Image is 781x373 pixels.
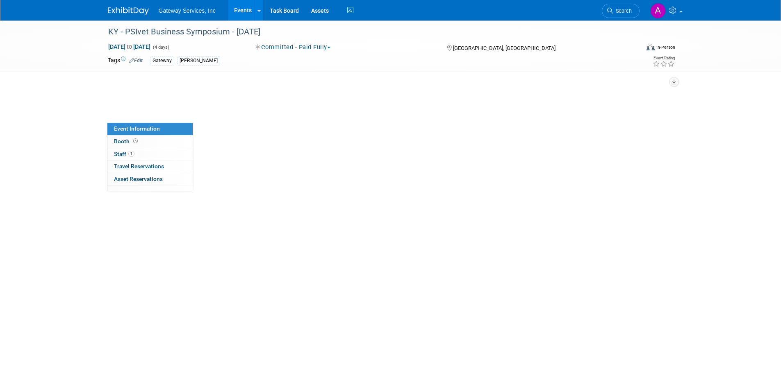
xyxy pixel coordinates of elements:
button: Committed - Paid Fully [253,43,334,52]
img: ExhibitDay [108,7,149,15]
a: Asset Reservations [107,173,193,185]
div: Event Rating [653,56,675,60]
a: Booth [107,136,193,148]
span: to [125,43,133,50]
a: Staff1 [107,148,193,161]
a: Edit [129,58,143,63]
span: Staff [114,151,134,157]
span: [GEOGRAPHIC_DATA], [GEOGRAPHIC_DATA] [453,45,556,51]
div: [PERSON_NAME] [177,57,220,65]
span: (4 days) [152,45,169,50]
div: Gateway [150,57,174,65]
div: KY - PSIvet Business Symposium - [DATE] [105,25,627,39]
img: Format-Inperson.png [647,44,655,50]
div: Event Format [591,43,676,55]
span: Booth not reserved yet [132,138,139,144]
span: Travel Reservations [114,163,164,170]
img: Alyson Evans [650,3,666,18]
span: Event Information [114,125,160,132]
span: Search [613,8,632,14]
a: Search [602,4,640,18]
span: Booth [114,138,139,145]
div: In-Person [656,44,675,50]
a: Travel Reservations [107,161,193,173]
td: Tags [108,56,143,66]
span: Gateway Services, Inc [159,7,216,14]
a: Event Information [107,123,193,135]
span: 1 [128,151,134,157]
span: [DATE] [DATE] [108,43,151,50]
span: Asset Reservations [114,176,163,182]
